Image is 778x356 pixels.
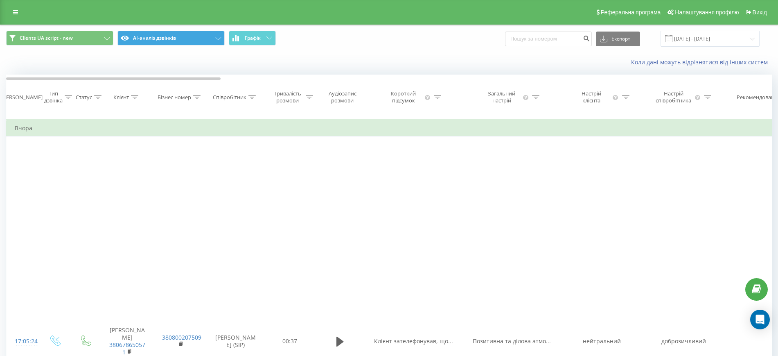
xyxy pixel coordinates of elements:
a: Коли дані можуть відрізнятися вiд інших систем [631,58,772,66]
button: Графік [229,31,276,45]
div: Співробітник [213,94,246,101]
div: Аудіозапис розмови [322,90,362,104]
div: Тривалість розмови [271,90,304,104]
span: Реферальна програма [601,9,661,16]
div: Клієнт [113,94,129,101]
span: Вихід [753,9,767,16]
div: Open Intercom Messenger [750,310,770,329]
span: Графік [245,35,261,41]
div: Настрій співробітника [654,90,693,104]
button: Експорт [596,32,640,46]
div: Короткий підсумок [384,90,423,104]
button: Clients UA script - new [6,31,113,45]
span: Clients UA script - new [20,35,73,41]
div: Статус [76,94,92,101]
span: Позитивна та ділова атмо... [473,337,551,345]
div: Тип дзвінка [44,90,63,104]
button: AI-аналіз дзвінків [117,31,225,45]
span: Налаштування профілю [675,9,739,16]
a: 380678650571 [109,341,145,356]
span: Клієнт зателефонував, що... [374,337,453,345]
div: 17:05:24 [15,333,31,349]
div: Бізнес номер [158,94,191,101]
a: 380800207509 [162,333,201,341]
div: [PERSON_NAME] [1,94,43,101]
div: Загальний настрій [482,90,521,104]
div: Настрій клієнта [572,90,610,104]
input: Пошук за номером [505,32,592,46]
